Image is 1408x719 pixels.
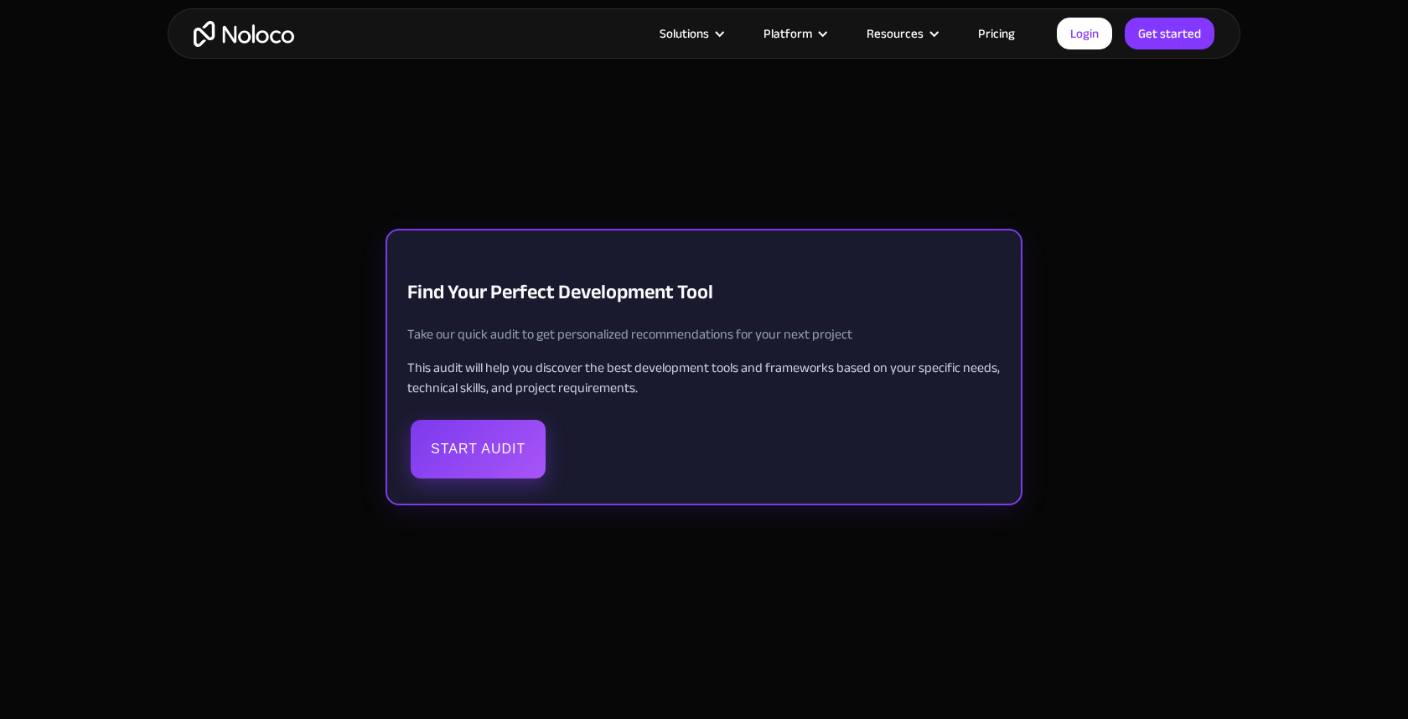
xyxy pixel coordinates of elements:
h1: Find Your Perfect Development Tool [407,267,1001,318]
a: Get started [1125,18,1214,49]
a: Login [1057,18,1112,49]
div: Resources [846,23,957,44]
p: Take our quick audit to get personalized recommendations for your next project [407,324,1001,344]
button: Start Audit [411,420,546,478]
div: Solutions [660,23,709,44]
div: Solutions [639,23,743,44]
a: home [194,21,294,47]
div: Resources [867,23,924,44]
a: Pricing [957,23,1036,44]
div: Platform [743,23,846,44]
div: Platform [764,23,812,44]
p: This audit will help you discover the best development tools and frameworks based on your specifi... [407,358,1001,398]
